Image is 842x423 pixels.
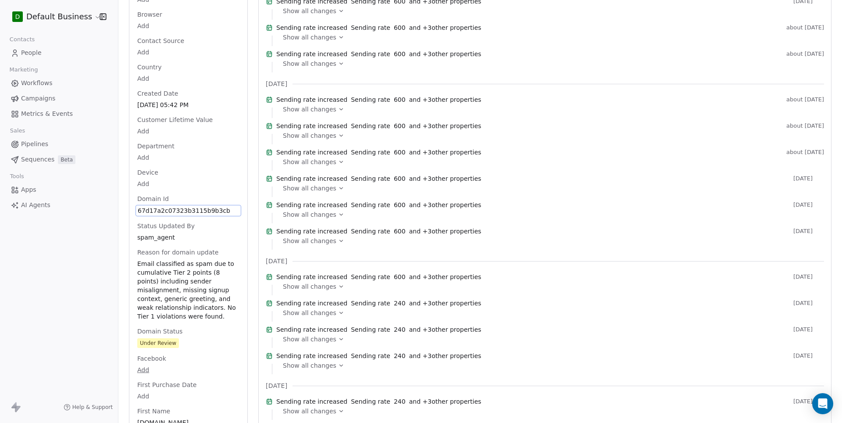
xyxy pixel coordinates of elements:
span: People [21,48,42,57]
a: AI Agents [7,198,111,212]
a: Show all changes [283,407,818,416]
a: Help & Support [64,404,113,411]
span: Show all changes [283,282,336,291]
span: AI Agents [21,201,50,210]
span: and + 3 other properties [409,325,482,334]
span: about [DATE] [786,96,824,103]
span: Sending rate increased [276,23,347,32]
a: Show all changes [283,335,818,344]
span: Add [137,179,239,188]
a: Metrics & Events [7,107,111,121]
span: Add [137,153,239,162]
span: Default Business [26,11,92,22]
span: Sending rate [351,122,390,130]
span: 600 [394,174,406,183]
span: 600 [394,201,406,209]
span: 600 [394,272,406,281]
span: Country [136,63,164,72]
a: Show all changes [283,158,818,166]
span: and + 3 other properties [409,95,482,104]
span: First Name [136,407,172,416]
span: [DATE] [793,201,824,208]
span: Add [137,392,239,401]
span: Sales [6,124,29,137]
span: Sending rate increased [276,50,347,58]
a: Show all changes [283,237,818,245]
span: Sending rate [351,23,390,32]
a: Campaigns [7,91,111,106]
a: Show all changes [283,184,818,193]
span: First Purchase Date [136,380,198,389]
span: Show all changes [283,237,336,245]
span: Show all changes [283,210,336,219]
span: Status Updated By [136,222,196,230]
span: Created Date [136,89,180,98]
span: Reason for domain update [136,248,220,257]
span: [DATE] [266,381,287,390]
span: Metrics & Events [21,109,73,118]
span: Domain Status [136,327,184,336]
span: and + 3 other properties [409,397,482,406]
span: Device [136,168,160,177]
span: Beta [58,155,75,164]
span: Sending rate increased [276,397,347,406]
div: Under Review [140,339,176,348]
span: Tools [6,170,28,183]
span: Sending rate [351,174,390,183]
span: Show all changes [283,361,336,370]
span: Contacts [6,33,39,46]
a: Workflows [7,76,111,90]
span: and + 3 other properties [409,122,482,130]
span: Sending rate increased [276,95,347,104]
span: and + 3 other properties [409,227,482,236]
a: SequencesBeta [7,152,111,167]
a: Show all changes [283,131,818,140]
span: Sending rate [351,50,390,58]
span: [DATE] [266,79,287,88]
span: 600 [394,50,406,58]
span: Facebook [136,354,168,363]
span: Add [137,127,239,136]
span: and + 3 other properties [409,201,482,209]
span: Show all changes [283,158,336,166]
span: and + 3 other properties [409,23,482,32]
span: Domain Id [136,194,171,203]
span: spam_agent [137,233,239,242]
span: 240 [394,397,406,406]
span: Sending rate increased [276,299,347,308]
span: and + 3 other properties [409,148,482,157]
span: 600 [394,23,406,32]
span: about [DATE] [786,122,824,129]
span: Show all changes [283,7,336,15]
a: People [7,46,111,60]
span: Show all changes [283,335,336,344]
span: Sending rate increased [276,325,347,334]
span: Sending rate increased [276,174,347,183]
span: Add [137,366,239,374]
span: Show all changes [283,184,336,193]
a: Show all changes [283,7,818,15]
span: Sending rate [351,299,390,308]
span: Show all changes [283,308,336,317]
a: Show all changes [283,361,818,370]
span: Sending rate increased [276,148,347,157]
span: Add [137,74,239,83]
div: Open Intercom Messenger [812,393,833,414]
span: Workflows [21,79,53,88]
a: Show all changes [283,33,818,42]
span: 67d17a2c07323b3115b9b3cb [138,206,239,215]
span: 240 [394,299,406,308]
button: DDefault Business [11,9,93,24]
span: [DATE] 05:42 PM [137,100,239,109]
span: Show all changes [283,407,336,416]
span: and + 3 other properties [409,272,482,281]
span: Help & Support [72,404,113,411]
span: [DATE] [793,398,824,405]
span: Add [137,48,239,57]
span: [DATE] [793,352,824,359]
span: Sending rate [351,272,390,281]
span: and + 3 other properties [409,299,482,308]
span: [DATE] [793,273,824,280]
span: Sending rate increased [276,227,347,236]
span: 240 [394,351,406,360]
